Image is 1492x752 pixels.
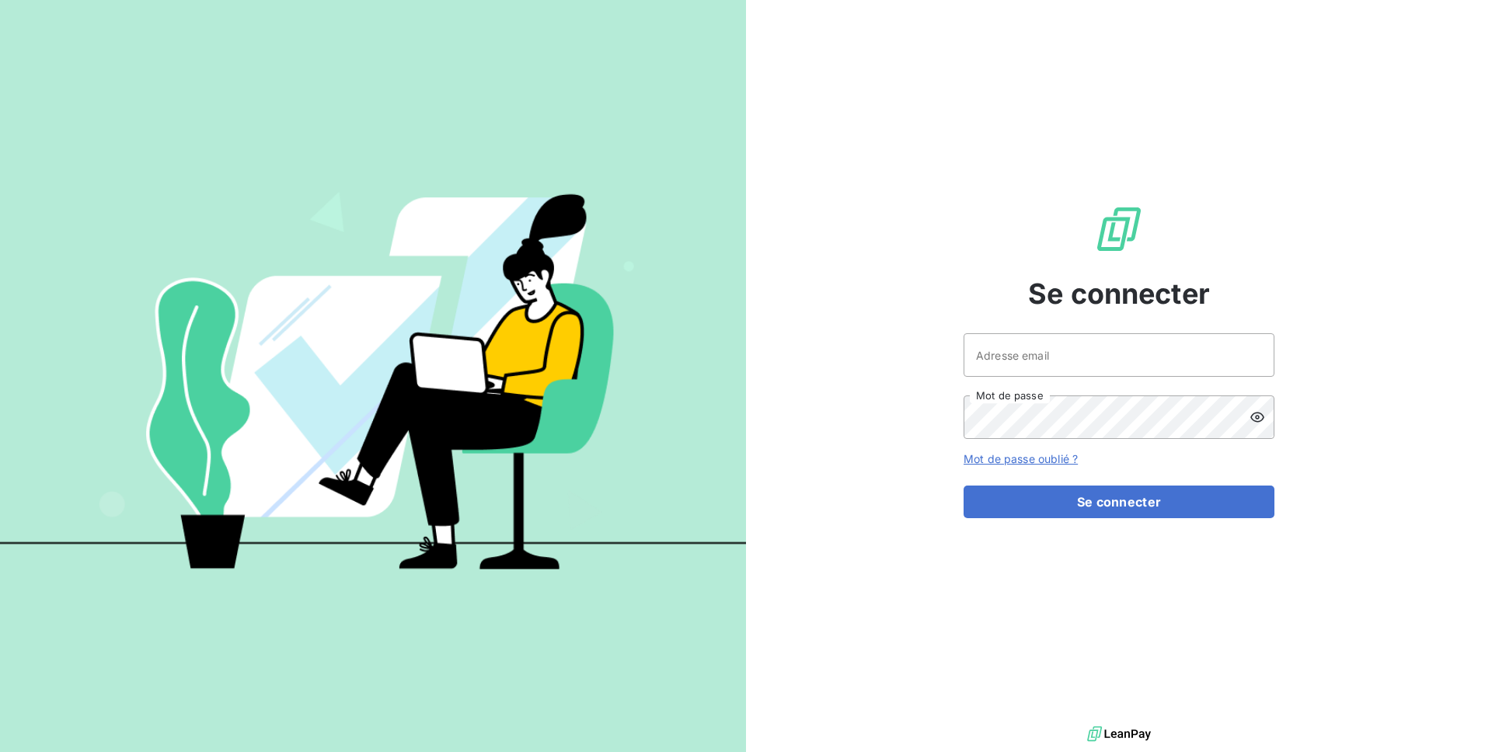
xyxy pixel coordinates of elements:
a: Mot de passe oublié ? [964,452,1078,465]
span: Se connecter [1028,273,1210,315]
img: logo [1087,722,1151,746]
input: placeholder [964,333,1274,377]
img: Logo LeanPay [1094,204,1144,254]
button: Se connecter [964,486,1274,518]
